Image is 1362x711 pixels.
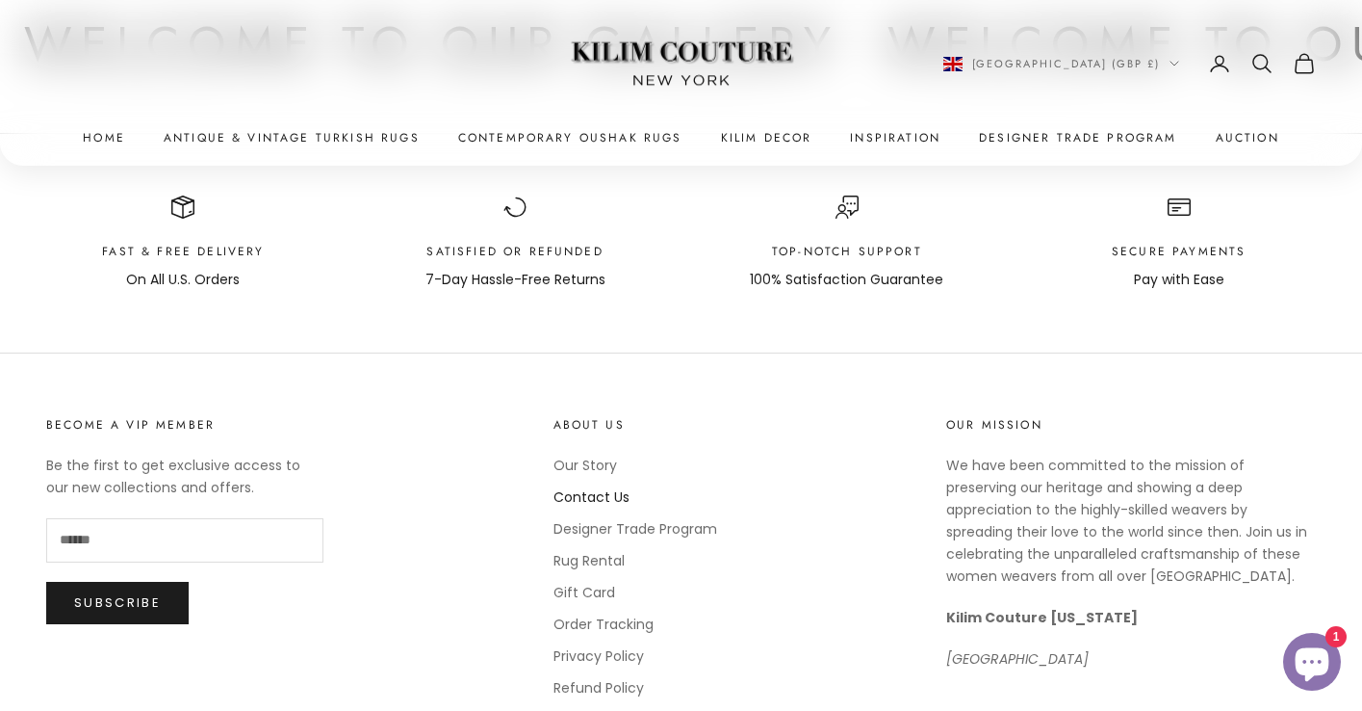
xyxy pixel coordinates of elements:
[1277,633,1347,696] inbox-online-store-chat: Shopify online store chat
[553,615,654,634] a: Order Tracking
[458,128,682,147] a: Contemporary Oushak Rugs
[710,196,985,291] div: Item 3 of 4
[943,55,1180,72] button: Change country or currency
[553,456,617,475] a: Our Story
[553,487,630,507] a: Contact Us
[102,269,264,291] p: On All U.S. Orders
[46,196,321,291] div: Item 1 of 4
[946,608,1138,627] strong: Kilim Couture [US_STATE]
[553,415,717,434] p: About Us
[553,519,717,539] a: Designer Trade Program
[943,52,1317,75] nav: Secondary navigation
[553,646,644,666] a: Privacy Policy
[1216,128,1279,147] a: Auction
[1112,242,1246,261] p: Secure Payments
[164,128,420,147] a: Antique & Vintage Turkish Rugs
[553,583,615,602] a: Gift Card
[46,415,323,434] p: Become a VIP Member
[946,455,1316,589] p: We have been committed to the mission of preserving our heritage and showing a deep appreciation ...
[46,582,189,624] button: Subscribe
[946,415,1316,434] p: Our Mission
[46,455,323,499] p: Be the first to get exclusive access to our new collections and offers.
[83,128,125,147] a: Home
[425,269,605,291] p: 7-Day Hassle-Free Returns
[943,57,963,71] img: United Kingdom
[1112,269,1246,291] p: Pay with Ease
[750,242,943,261] p: Top-Notch support
[946,649,1089,669] em: [GEOGRAPHIC_DATA]
[553,678,644,698] a: Refund Policy
[721,128,812,147] summary: Kilim Decor
[750,269,943,291] p: 100% Satisfaction Guarantee
[102,242,264,261] p: Fast & Free Delivery
[979,128,1177,147] a: Designer Trade Program
[46,128,1316,147] nav: Primary navigation
[561,18,802,110] img: Logo of Kilim Couture New York
[850,128,940,147] a: Inspiration
[972,55,1161,72] span: [GEOGRAPHIC_DATA] (GBP £)
[425,242,605,261] p: Satisfied or Refunded
[378,196,653,291] div: Item 2 of 4
[553,551,625,570] a: Rug Rental
[1041,196,1316,291] div: Item 4 of 4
